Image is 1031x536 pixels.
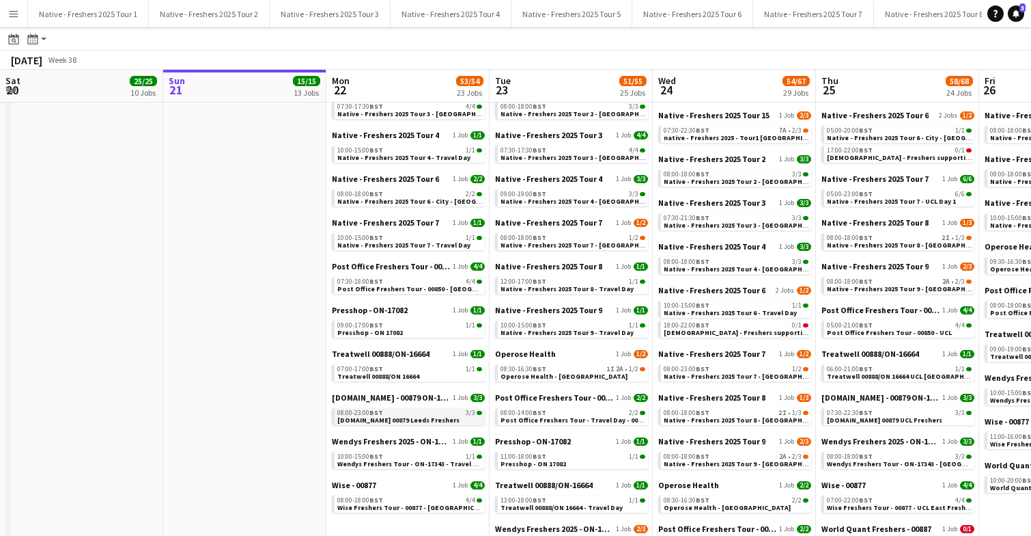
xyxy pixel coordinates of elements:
[453,175,468,183] span: 1 Job
[859,364,873,373] span: BST
[821,261,974,305] div: Native - Freshers 2025 Tour 91 Job2/308:00-18:00BST2A•2/3Native - Freshers 2025 Tour 9 - [GEOGRAP...
[500,366,546,373] span: 08:30-16:30
[753,1,874,27] button: Native - Freshers 2025 Tour 7
[1008,5,1024,22] a: 3
[332,130,485,140] a: Native - Freshers 2025 Tour 41 Job1/1
[779,155,794,163] span: 1 Job
[664,177,849,186] span: Native - Freshers 2025 Tour 2 - De Montfort University Day 2
[629,103,638,110] span: 3/3
[495,217,648,228] a: Native - Freshers 2025 Tour 71 Job1/2
[391,1,511,27] button: Native - Freshers 2025 Tour 4
[500,109,686,118] span: Native - Freshers 2025 Tour 2 - De Montfort University Day 1
[859,146,873,155] span: BST
[453,131,468,139] span: 1 Job
[955,191,965,198] span: 6/6
[821,261,929,271] span: Native - Freshers 2025 Tour 9
[955,322,965,329] span: 4/4
[942,234,950,241] span: 2I
[960,306,974,314] span: 4/4
[859,189,873,198] span: BST
[658,198,811,208] a: Native - Freshers 2025 Tour 31 Job3/3
[664,322,709,329] span: 18:00-22:00
[696,213,709,222] span: BST
[369,233,383,242] span: BST
[149,1,270,27] button: Native - Freshers 2025 Tour 2
[827,197,956,206] span: Native - Freshers 2025 Tour 7 - UCL Day 1
[533,233,546,242] span: BST
[500,233,645,249] a: 08:00-18:00BST1/2Native - Freshers 2025 Tour 7 - [GEOGRAPHIC_DATA] Day 1
[658,241,811,252] a: Native - Freshers 2025 Tour 41 Job3/3
[616,306,631,314] span: 1 Job
[634,175,648,183] span: 3/3
[332,305,408,315] span: Presshop - ON-17082
[332,392,450,403] span: Trip.com - 00879 ON-16211
[942,263,957,271] span: 1 Job
[500,364,645,380] a: 08:30-16:30BST1I2A•1/2Operose Health - [GEOGRAPHIC_DATA]
[664,127,709,134] span: 07:30-22:30
[664,265,831,273] span: Native - Freshers 2025 Tour 4 - London Metropolitan University
[664,133,848,142] span: native - Freshers 2025 - Tour1 Liverpool Hope
[500,102,645,118] a: 08:00-18:00BST3/3Native - Freshers 2025 Tour 2 - [GEOGRAPHIC_DATA] Day 1
[616,219,631,227] span: 1 Job
[821,349,974,359] a: Treatwell 00888/ON-166641 Job1/1
[495,130,648,140] a: Native - Freshers 2025 Tour 31 Job4/4
[495,305,602,315] span: Native - Freshers 2025 Tour 9
[453,219,468,227] span: 1 Job
[827,146,972,161] a: 17:00-22:00BST0/1[DEMOGRAPHIC_DATA] - Freshers supporting Event Manager/Rigger
[797,286,811,295] span: 1/2
[369,277,383,286] span: BST
[500,197,668,206] span: Native - Freshers 2025 Tour 4 - Brunel University
[821,217,974,228] a: Native - Freshers 2025 Tour 81 Job1/3
[495,305,648,315] a: Native - Freshers 2025 Tour 91 Job1/1
[827,366,873,373] span: 06:00-21:00
[664,170,808,185] a: 08:00-18:00BST3/3Native - Freshers 2025 Tour 2 - [GEOGRAPHIC_DATA] Day 2
[827,277,972,293] a: 08:00-18:00BST2A•2/3Native - Freshers 2025 Tour 9 - [GEOGRAPHIC_DATA] Day 2
[821,217,929,228] span: Native - Freshers 2025 Tour 8
[606,366,615,373] span: 1I
[827,328,952,337] span: Post Office Freshers Tour - 00850 - UCL
[658,349,811,359] a: Native - Freshers 2025 Tour 71 Job1/2
[466,147,475,154] span: 1/1
[792,366,802,373] span: 1/2
[664,372,849,381] span: Native - Freshers 2025 Tour 7 - Aberystwyth University Day 2
[495,130,648,174] div: Native - Freshers 2025 Tour 31 Job4/407:30-17:30BST4/4Native - Freshers 2025 Tour 3 - [GEOGRAPHIC...
[696,126,709,135] span: BST
[616,263,631,271] span: 1 Job
[332,217,485,228] a: Native - Freshers 2025 Tour 71 Job1/1
[337,233,482,249] a: 10:00-15:00BST1/1Native - Freshers 2025 Tour 7 - Travel Day
[792,322,802,329] span: 0/1
[792,171,802,178] span: 3/3
[629,191,638,198] span: 3/3
[797,199,811,207] span: 3/3
[955,234,965,241] span: 1/3
[332,261,450,271] span: Post Office Freshers Tour - 00850
[500,103,546,110] span: 08:00-18:00
[470,306,485,314] span: 1/1
[470,131,485,139] span: 1/1
[634,263,648,271] span: 1/1
[332,217,439,228] span: Native - Freshers 2025 Tour 7
[629,234,638,241] span: 1/2
[495,261,648,305] div: Native - Freshers 2025 Tour 81 Job1/112:00-17:00BST1/1Native - Freshers 2025 Tour 8 - Travel Day
[821,217,974,261] div: Native - Freshers 2025 Tour 81 Job1/308:00-18:00BST2I•1/3Native - Freshers 2025 Tour 8 - [GEOGRAP...
[960,263,974,271] span: 2/3
[332,392,485,436] div: [DOMAIN_NAME] - 00879 ON-162111 Job3/308:00-23:00BST3/3[DOMAIN_NAME] 00879 Leeds Freshers
[500,146,645,161] a: 07:30-17:30BST4/4Native - Freshers 2025 Tour 3 - [GEOGRAPHIC_DATA] Day 2
[466,191,475,198] span: 2/2
[337,191,383,198] span: 08:00-18:00
[658,285,811,349] div: Native - Freshers 2025 Tour 62 Jobs1/210:00-15:00BST1/1Native - Freshers 2025 Tour 6 - Travel Day...
[779,243,794,251] span: 1 Job
[533,146,546,155] span: BST
[821,349,974,392] div: Treatwell 00888/ON-166641 Job1/106:00-21:00BST1/1Treatwell 00888/ON 16664 UCL [GEOGRAPHIC_DATA]
[500,153,686,162] span: Native - Freshers 2025 Tour 3 - University of Leeds Day 2
[629,147,638,154] span: 4/4
[470,263,485,271] span: 4/4
[827,133,1013,142] span: Native - Freshers 2025 Tour 6 - City - University of London
[500,328,634,337] span: Native - Freshers 2025 Tour 9 - Travel Day
[369,364,383,373] span: BST
[337,146,482,161] a: 10:00-15:00BST1/1Native - Freshers 2025 Tour 4 - Travel Day
[658,241,811,285] div: Native - Freshers 2025 Tour 41 Job3/308:00-18:00BST3/3Native - Freshers 2025 Tour 4 - [GEOGRAPHIC...
[495,174,602,184] span: Native - Freshers 2025 Tour 4
[792,258,802,265] span: 3/3
[955,147,965,154] span: 0/1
